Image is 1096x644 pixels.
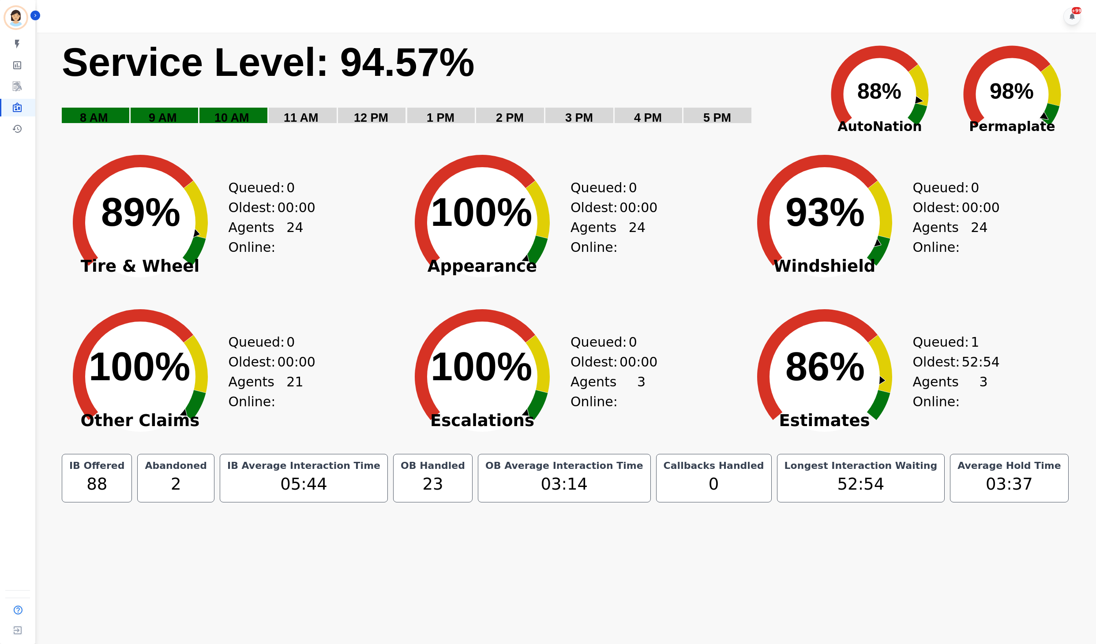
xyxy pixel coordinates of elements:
[662,472,766,497] div: 0
[913,332,979,352] div: Queued:
[571,372,646,412] div: Agents Online:
[225,472,382,497] div: 05:44
[913,178,979,198] div: Queued:
[229,178,295,198] div: Queued:
[629,217,646,257] span: 24
[286,372,303,412] span: 21
[149,111,177,124] text: 9 AM
[225,460,382,472] div: IB Average Interaction Time
[399,460,467,472] div: OB Handled
[571,178,637,198] div: Queued:
[229,217,304,257] div: Agents Online:
[229,332,295,352] div: Queued:
[5,7,26,28] img: Bordered avatar
[68,460,127,472] div: IB Offered
[783,472,939,497] div: 52:54
[814,116,946,136] span: AutoNation
[629,178,637,198] span: 0
[52,262,229,271] span: Tire & Wheel
[399,472,467,497] div: 23
[277,352,315,372] span: 00:00
[80,111,108,124] text: 8 AM
[956,460,1062,472] div: Average Hold Time
[496,111,524,124] text: 2 PM
[571,198,637,217] div: Oldest:
[736,416,913,425] span: Estimates
[662,460,766,472] div: Callbacks Handled
[913,372,988,412] div: Agents Online:
[913,198,979,217] div: Oldest:
[214,111,249,124] text: 10 AM
[484,472,645,497] div: 03:14
[946,116,1078,136] span: Permaplate
[286,332,295,352] span: 0
[736,262,913,271] span: Windshield
[990,79,1034,104] text: 98%
[354,111,388,124] text: 12 PM
[961,352,999,372] span: 52:54
[634,111,662,124] text: 4 PM
[284,111,319,124] text: 11 AM
[979,372,987,412] span: 3
[277,198,315,217] span: 00:00
[785,344,865,389] text: 86%
[571,217,646,257] div: Agents Online:
[89,344,190,389] text: 100%
[971,332,979,352] span: 1
[971,217,987,257] span: 24
[619,352,657,372] span: 00:00
[961,198,999,217] span: 00:00
[431,344,532,389] text: 100%
[785,190,865,234] text: 93%
[571,332,637,352] div: Queued:
[427,111,454,124] text: 1 PM
[68,472,127,497] div: 88
[143,460,208,472] div: Abandoned
[629,332,637,352] span: 0
[286,217,303,257] span: 24
[857,79,901,104] text: 88%
[143,472,208,497] div: 2
[971,178,979,198] span: 0
[637,372,646,412] span: 3
[913,217,988,257] div: Agents Online:
[229,198,295,217] div: Oldest:
[101,190,180,234] text: 89%
[703,111,731,124] text: 5 PM
[229,352,295,372] div: Oldest:
[61,38,808,138] svg: Service Level: 0%
[394,262,571,271] span: Appearance
[431,190,532,234] text: 100%
[956,472,1062,497] div: 03:37
[619,198,657,217] span: 00:00
[229,372,304,412] div: Agents Online:
[52,416,229,425] span: Other Claims
[783,460,939,472] div: Longest Interaction Waiting
[571,352,637,372] div: Oldest:
[286,178,295,198] span: 0
[565,111,593,124] text: 3 PM
[484,460,645,472] div: OB Average Interaction Time
[913,352,979,372] div: Oldest:
[1072,7,1081,14] div: +99
[62,40,475,84] text: Service Level: 94.57%
[394,416,571,425] span: Escalations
